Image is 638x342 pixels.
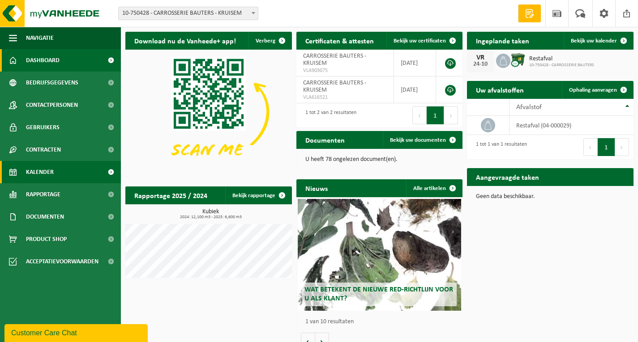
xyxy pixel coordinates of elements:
span: Bekijk uw kalender [571,38,617,44]
button: Previous [583,138,598,156]
span: Bedrijfsgegevens [26,72,78,94]
button: 1 [427,106,444,124]
img: Download de VHEPlus App [125,50,292,174]
h2: Rapportage 2025 / 2024 [125,186,216,204]
a: Bekijk uw kalender [564,32,633,50]
span: Gebruikers [26,116,60,139]
h2: Certificaten & attesten [296,32,383,49]
iframe: chat widget [4,322,150,342]
td: restafval (04-000029) [510,116,633,135]
h2: Nieuws [296,179,337,197]
h2: Download nu de Vanheede+ app! [125,32,245,49]
button: Next [615,138,629,156]
span: Acceptatievoorwaarden [26,250,98,273]
button: Next [444,106,458,124]
span: Contactpersonen [26,94,78,116]
span: Product Shop [26,228,67,250]
span: Dashboard [26,49,60,72]
span: Documenten [26,206,64,228]
button: Verberg [248,32,291,50]
span: Kalender [26,161,54,183]
span: CARROSSERIE BAUTERS - KRUISEM [303,80,366,93]
a: Bekijk uw certificaten [386,32,462,50]
span: Rapportage [26,183,60,206]
span: 10-750428 - CARROSSERIE BAUTERS - KRUISEM [118,7,258,20]
span: 10-750428 - CARROSSERIE BAUTERS - KRUISEM [119,7,258,20]
img: WB-1100-CU [510,52,526,68]
td: [DATE] [394,76,436,103]
span: Navigatie [26,27,54,49]
span: Ophaling aanvragen [569,87,617,93]
h2: Documenten [296,131,354,148]
span: Verberg [256,38,275,44]
p: Geen data beschikbaar. [476,194,625,200]
div: 1 tot 1 van 1 resultaten [471,137,527,157]
span: CARROSSERIE BAUTERS - KRUISEM [303,53,366,67]
a: Bekijk uw documenten [383,131,462,149]
h3: Kubiek [130,209,292,220]
span: Restafval [529,55,594,63]
h2: Ingeplande taken [467,32,538,49]
a: Bekijk rapportage [225,186,291,204]
div: VR [471,54,489,61]
div: 24-10 [471,61,489,68]
button: Previous [412,106,427,124]
span: 2024: 12,100 m3 - 2025: 6,600 m3 [130,215,292,220]
a: Ophaling aanvragen [562,81,633,99]
a: Alle artikelen [406,179,462,197]
div: 1 tot 2 van 2 resultaten [301,106,356,125]
h2: Uw afvalstoffen [467,81,533,98]
span: 10-750428 - CARROSSERIE BAUTERS [529,63,594,68]
span: VLA903075 [303,67,387,74]
span: Wat betekent de nieuwe RED-richtlijn voor u als klant? [304,286,453,302]
h2: Aangevraagde taken [467,168,548,186]
span: Bekijk uw certificaten [394,38,446,44]
button: 1 [598,138,615,156]
span: Contracten [26,139,61,161]
a: Wat betekent de nieuwe RED-richtlijn voor u als klant? [298,199,461,311]
td: [DATE] [394,50,436,76]
p: U heeft 78 ongelezen document(en). [305,156,454,163]
span: VLA616521 [303,94,387,101]
p: 1 van 10 resultaten [305,319,458,325]
span: Bekijk uw documenten [390,137,446,143]
span: Afvalstof [516,104,542,111]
